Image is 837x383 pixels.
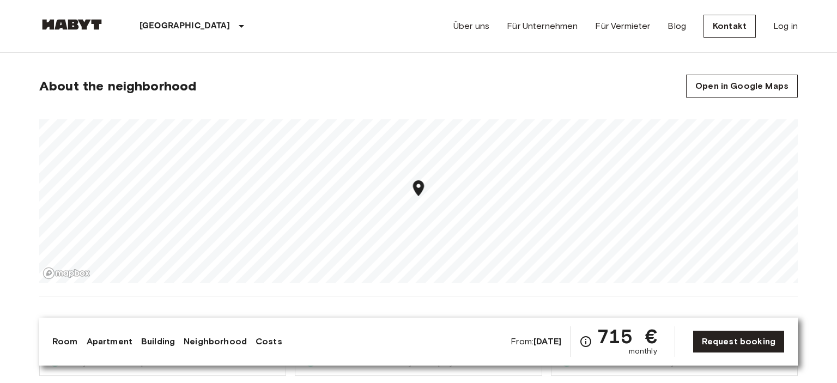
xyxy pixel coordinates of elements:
a: Blog [668,20,686,33]
p: [GEOGRAPHIC_DATA] [139,20,231,33]
a: Room [52,335,78,348]
span: monthly [629,346,657,357]
a: Request booking [693,330,785,353]
span: From: [511,336,561,348]
a: Building [141,335,175,348]
a: Kontakt [703,15,756,38]
a: Open in Google Maps [686,75,798,98]
a: Neighborhood [184,335,247,348]
a: Für Unternehmen [507,20,578,33]
canvas: Map [39,119,798,283]
div: Map marker [409,179,428,201]
img: Habyt [39,19,105,30]
b: [DATE] [533,336,561,346]
a: Über uns [453,20,489,33]
span: About the neighborhood [39,78,196,94]
a: Apartment [87,335,132,348]
a: Log in [773,20,798,33]
a: Costs [256,335,282,348]
a: Mapbox logo [43,267,90,279]
a: Für Vermieter [595,20,650,33]
svg: Check cost overview for full price breakdown. Please note that discounts apply to new joiners onl... [579,335,592,348]
span: 715 € [597,326,657,346]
